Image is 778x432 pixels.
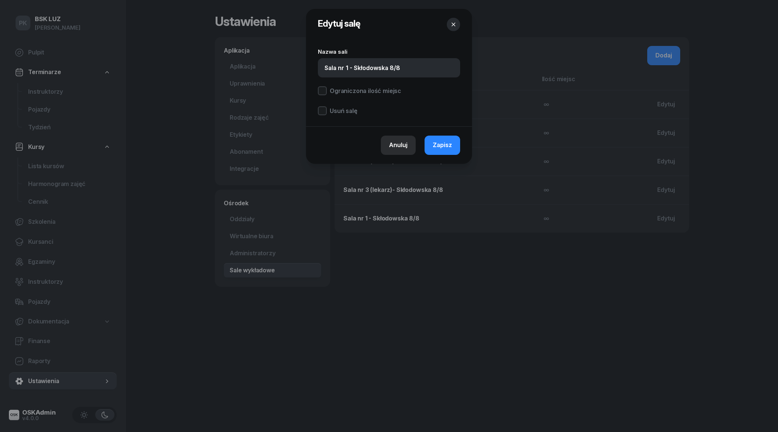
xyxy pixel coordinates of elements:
span: Edytuj salę [318,18,360,29]
button: Anuluj [381,136,416,155]
button: Zapisz [425,136,460,155]
div: Anuluj [389,140,408,150]
input: Wprowadź nazwę... [318,58,460,77]
span: Zapisz [433,140,452,150]
div: Usuń salę [330,108,358,114]
div: Ograniczona ilość miejsc [330,88,401,94]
